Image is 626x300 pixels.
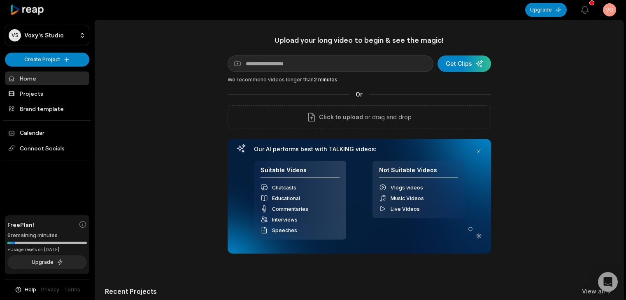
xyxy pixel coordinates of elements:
[391,195,424,201] span: Music Videos
[319,112,363,122] span: Click to upload
[64,286,80,293] a: Terms
[41,286,59,293] a: Privacy
[5,72,89,85] a: Home
[261,166,340,178] h4: Suitable Videos
[228,35,491,45] h1: Upload your long video to begin & see the magic!
[598,272,618,292] div: Open Intercom Messenger
[363,112,412,122] p: or drag and drop
[349,90,369,99] span: Or
[14,286,36,293] button: Help
[5,102,89,115] a: Brand template
[105,287,157,295] h2: Recent Projects
[5,87,89,100] a: Projects
[254,145,465,153] h3: Our AI performs best with TALKING videos:
[7,247,87,253] div: *Usage resets on [DATE]
[7,220,34,229] span: Free Plan!
[272,185,296,191] span: Chatcasts
[525,3,567,17] button: Upgrade
[391,206,420,212] span: Live Videos
[272,227,297,233] span: Speeches
[228,76,491,83] div: We recommend videos longer than .
[438,55,491,72] button: Get Clips
[314,76,337,83] span: 2 minutes
[25,286,36,293] span: Help
[272,206,308,212] span: Commentaries
[379,166,458,178] h4: Not Suitable Videos
[5,141,89,156] span: Connect Socials
[5,126,89,139] a: Calendar
[272,195,300,201] span: Educational
[582,287,605,295] a: View all
[7,231,87,240] div: 6 remaining minutes
[391,185,423,191] span: Vlogs videos
[5,53,89,67] button: Create Project
[7,255,87,269] button: Upgrade
[9,29,21,42] div: VS
[272,217,298,223] span: Interviews
[24,32,64,39] p: Voxy's Studio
